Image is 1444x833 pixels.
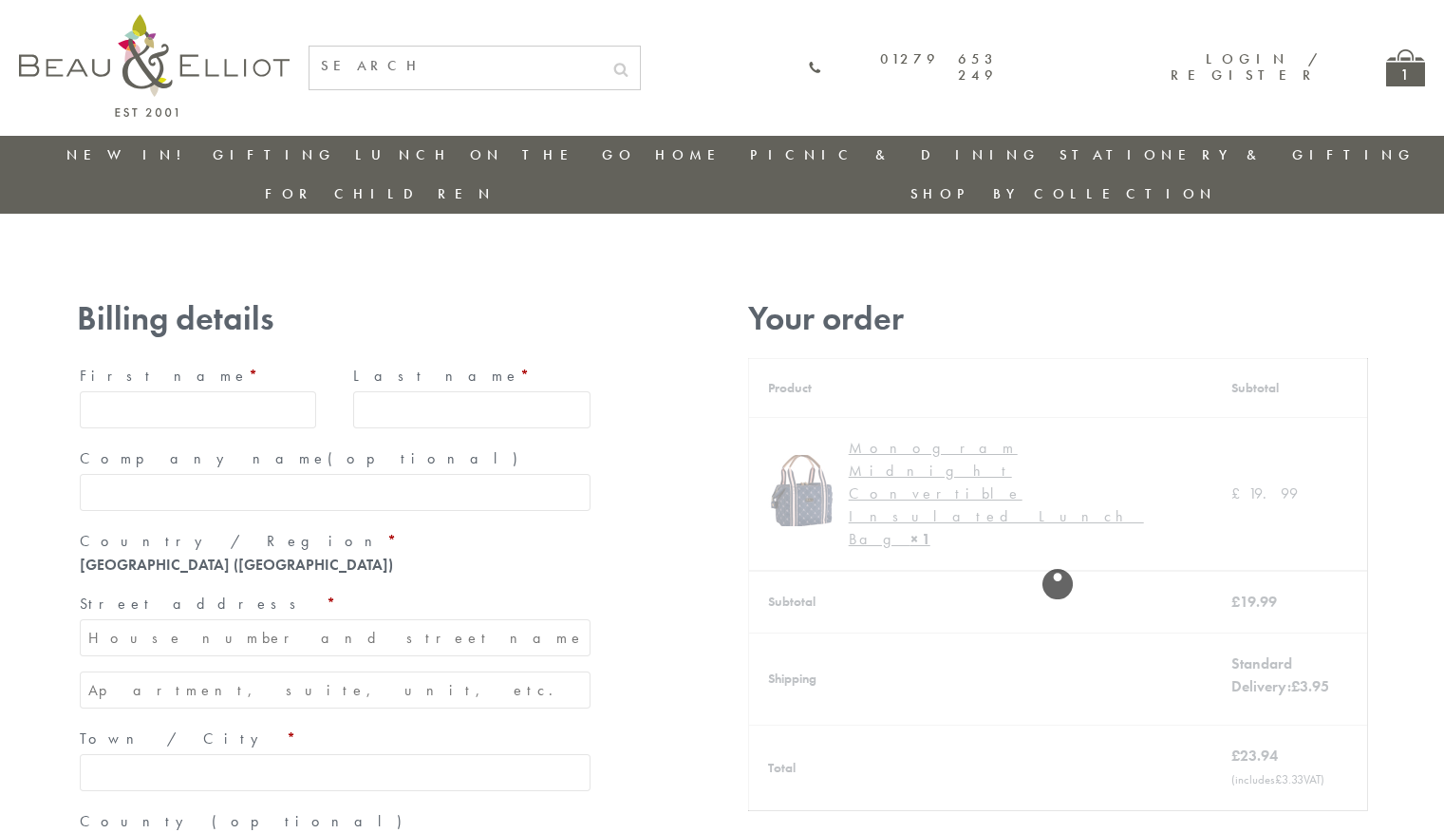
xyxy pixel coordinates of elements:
[265,184,496,203] a: For Children
[655,145,731,164] a: Home
[910,184,1217,203] a: Shop by collection
[808,51,998,85] a: 01279 653 249
[328,448,529,468] span: (optional)
[80,555,393,575] strong: [GEOGRAPHIC_DATA] ([GEOGRAPHIC_DATA])
[750,145,1041,164] a: Picnic & Dining
[1386,49,1425,86] a: 1
[1171,49,1320,85] a: Login / Register
[19,14,290,117] img: logo
[80,361,317,391] label: First name
[80,619,591,656] input: House number and street name
[66,145,194,164] a: New in!
[80,526,591,557] label: Country / Region
[748,299,1368,338] h3: Your order
[355,145,636,164] a: Lunch On The Go
[77,299,593,338] h3: Billing details
[80,724,591,754] label: Town / City
[80,444,591,474] label: Company name
[212,811,413,831] span: (optional)
[1060,145,1416,164] a: Stationery & Gifting
[80,589,591,619] label: Street address
[353,361,591,391] label: Last name
[309,47,602,85] input: SEARCH
[213,145,336,164] a: Gifting
[80,672,591,709] input: Apartment, suite, unit, etc. (optional)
